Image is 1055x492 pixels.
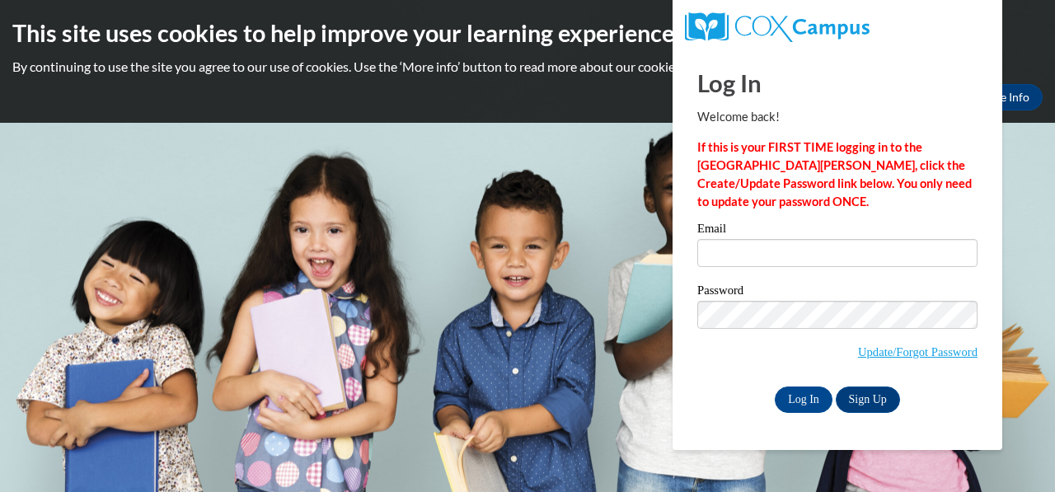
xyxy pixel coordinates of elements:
a: Sign Up [836,387,900,413]
a: Update/Forgot Password [858,345,978,358]
input: Log In [775,387,832,413]
p: Welcome back! [697,108,978,126]
label: Password [697,284,978,301]
a: More Info [965,84,1043,110]
img: COX Campus [685,12,870,42]
strong: If this is your FIRST TIME logging in to the [GEOGRAPHIC_DATA][PERSON_NAME], click the Create/Upd... [697,140,972,209]
h2: This site uses cookies to help improve your learning experience. [12,16,1043,49]
label: Email [697,223,978,239]
p: By continuing to use the site you agree to our use of cookies. Use the ‘More info’ button to read... [12,58,1043,76]
h1: Log In [697,66,978,100]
